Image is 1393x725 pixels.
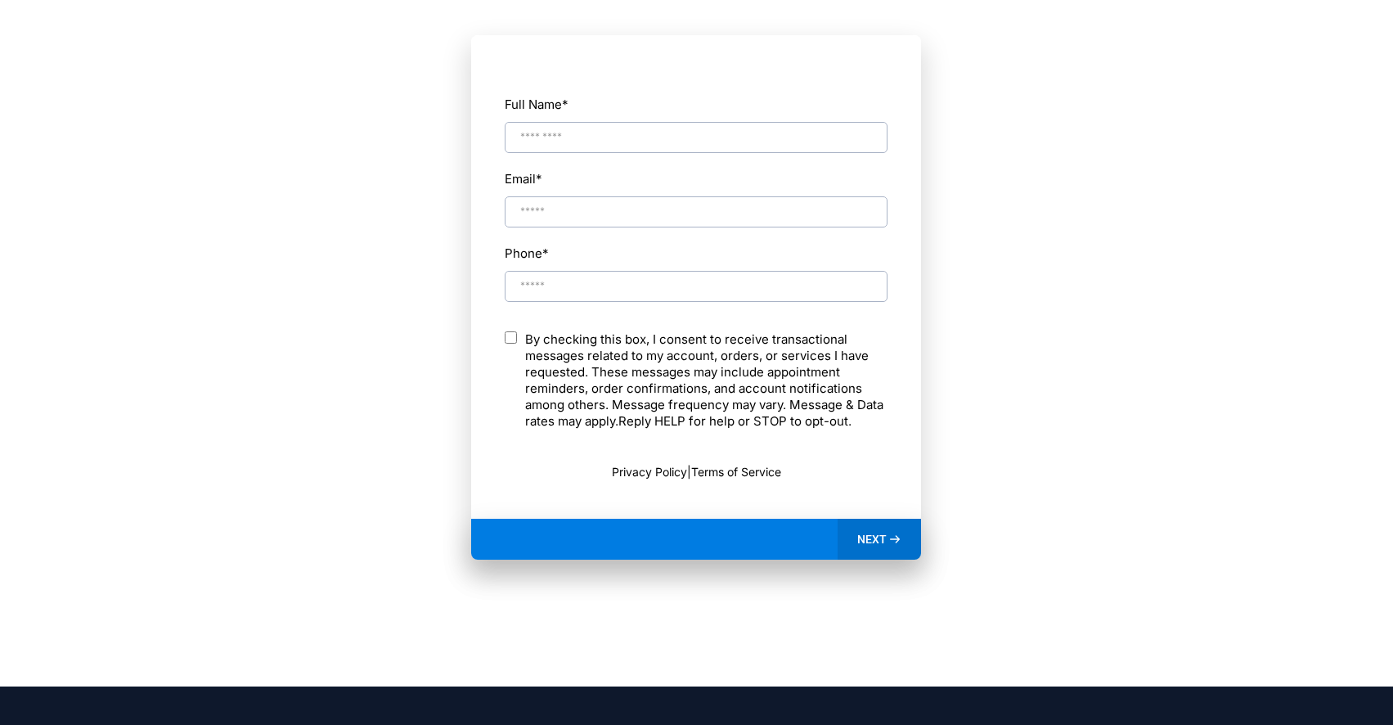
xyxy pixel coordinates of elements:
[505,168,542,190] label: Email
[505,242,887,264] label: Phone
[505,93,887,115] label: Full Name
[857,532,887,547] span: NEXT
[505,463,887,480] p: |
[691,465,781,479] a: Terms of Service
[525,331,887,430] p: By checking this box, I consent to receive transactional messages related to my account, orders, ...
[612,465,687,479] a: Privacy Policy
